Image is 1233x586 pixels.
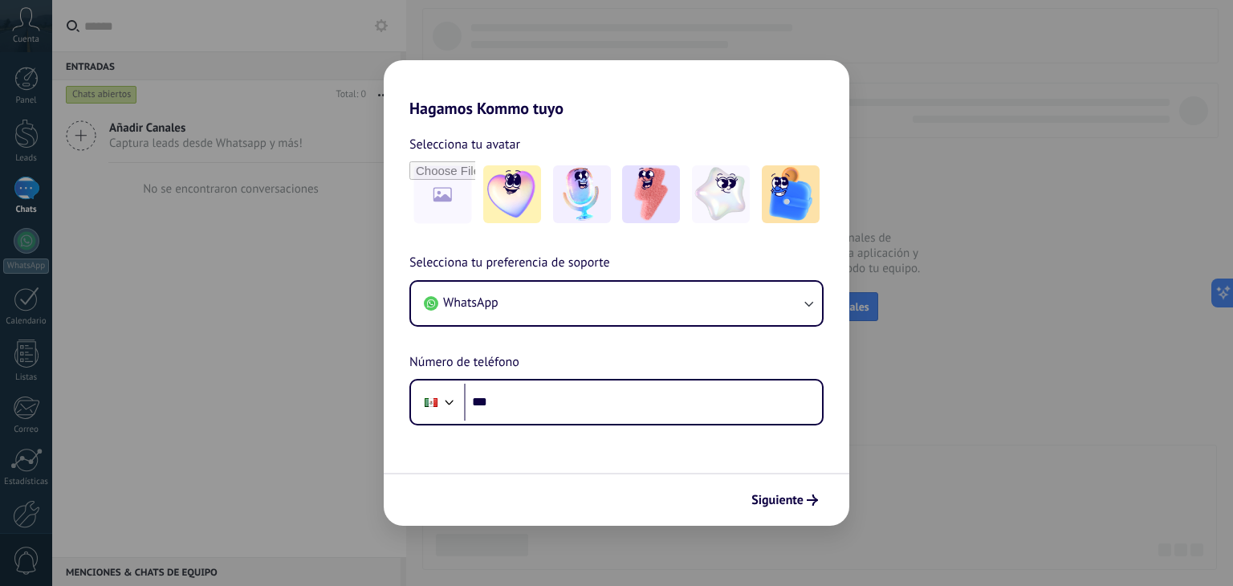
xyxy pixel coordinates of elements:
span: WhatsApp [443,295,498,311]
span: Selecciona tu preferencia de soporte [409,253,610,274]
span: Siguiente [751,494,804,506]
img: -4.jpeg [692,165,750,223]
img: -1.jpeg [483,165,541,223]
img: -5.jpeg [762,165,820,223]
div: Mexico: + 52 [416,385,446,419]
button: WhatsApp [411,282,822,325]
img: -3.jpeg [622,165,680,223]
h2: Hagamos Kommo tuyo [384,60,849,118]
span: Número de teléfono [409,352,519,373]
img: -2.jpeg [553,165,611,223]
span: Selecciona tu avatar [409,134,520,155]
button: Siguiente [744,486,825,514]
